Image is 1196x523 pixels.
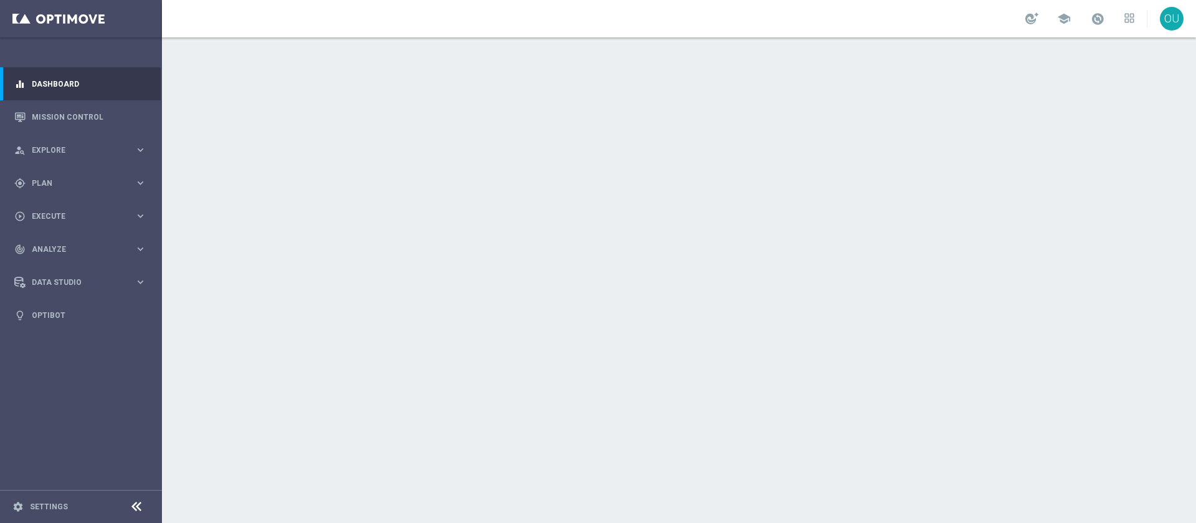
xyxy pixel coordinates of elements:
div: Execute [14,211,135,222]
i: person_search [14,145,26,156]
a: Mission Control [32,100,146,133]
button: person_search Explore keyboard_arrow_right [14,145,147,155]
span: Data Studio [32,279,135,286]
div: Data Studio [14,277,135,288]
a: Optibot [32,299,146,332]
div: Optibot [14,299,146,332]
div: Analyze [14,244,135,255]
i: play_circle_outline [14,211,26,222]
span: Plan [32,180,135,187]
div: OU [1160,7,1184,31]
span: Analyze [32,246,135,253]
a: Settings [30,503,68,511]
span: school [1057,12,1071,26]
span: Execute [32,213,135,220]
i: keyboard_arrow_right [135,144,146,156]
div: Explore [14,145,135,156]
span: Explore [32,146,135,154]
button: Data Studio keyboard_arrow_right [14,277,147,287]
i: track_changes [14,244,26,255]
i: lightbulb [14,310,26,321]
button: play_circle_outline Execute keyboard_arrow_right [14,211,147,221]
i: equalizer [14,79,26,90]
i: keyboard_arrow_right [135,177,146,189]
i: keyboard_arrow_right [135,210,146,222]
button: equalizer Dashboard [14,79,147,89]
i: settings [12,501,24,512]
i: gps_fixed [14,178,26,189]
a: Dashboard [32,67,146,100]
button: track_changes Analyze keyboard_arrow_right [14,244,147,254]
div: Mission Control [14,100,146,133]
button: Mission Control [14,112,147,122]
div: Plan [14,178,135,189]
button: lightbulb Optibot [14,310,147,320]
i: keyboard_arrow_right [135,276,146,288]
i: keyboard_arrow_right [135,243,146,255]
div: Dashboard [14,67,146,100]
button: gps_fixed Plan keyboard_arrow_right [14,178,147,188]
